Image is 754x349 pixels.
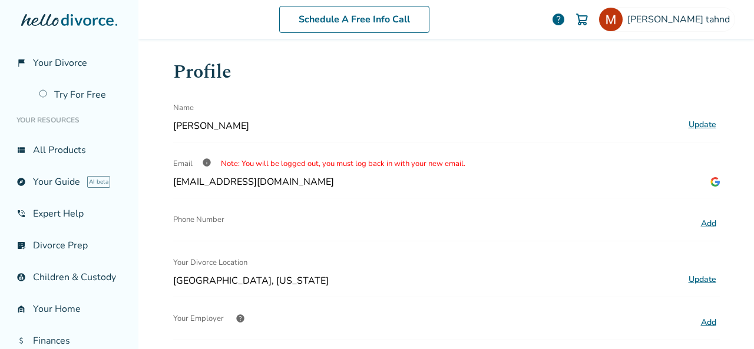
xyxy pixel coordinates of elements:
[16,304,26,314] span: garage_home
[9,200,129,227] a: phone_in_talkExpert Help
[173,175,334,188] span: [EMAIL_ADDRESS][DOMAIN_NAME]
[685,117,720,132] button: Update
[16,145,26,155] span: view_list
[697,216,720,231] button: Add
[173,208,224,231] span: Phone Number
[173,307,224,330] span: Your Employer
[16,177,26,187] span: explore
[599,8,623,31] img: Maher Mudassir
[575,12,589,26] img: Cart
[33,56,87,69] span: Your Divorce
[16,58,26,68] span: flag_2
[16,209,26,218] span: phone_in_talk
[16,272,26,282] span: account_child
[236,314,245,323] span: help
[202,158,211,167] span: info
[173,251,247,274] span: Your Divorce Location
[9,108,129,132] li: Your Resources
[9,232,129,259] a: list_alt_checkDivorce Prep
[627,13,735,26] span: [PERSON_NAME] tahnd
[173,152,720,175] div: Email
[710,177,720,187] img: Google Icon
[9,49,129,77] a: flag_2Your Divorce
[695,293,754,349] iframe: Chat Widget
[685,272,720,287] button: Update
[173,96,194,119] span: Name
[9,264,129,291] a: account_childChildren & Custody
[16,336,26,345] span: attach_money
[173,58,720,87] h1: Profile
[551,12,565,26] a: help
[173,274,680,287] span: [GEOGRAPHIC_DATA], [US_STATE]
[87,176,110,188] span: AI beta
[173,119,680,132] span: [PERSON_NAME]
[9,295,129,323] a: garage_homeYour Home
[279,6,429,33] a: Schedule A Free Info Call
[221,158,465,169] span: Note: You will be logged out, you must log back in with your new email.
[16,241,26,250] span: list_alt_check
[9,168,129,195] a: exploreYour GuideAI beta
[32,81,129,108] a: Try For Free
[9,137,129,164] a: view_listAll Products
